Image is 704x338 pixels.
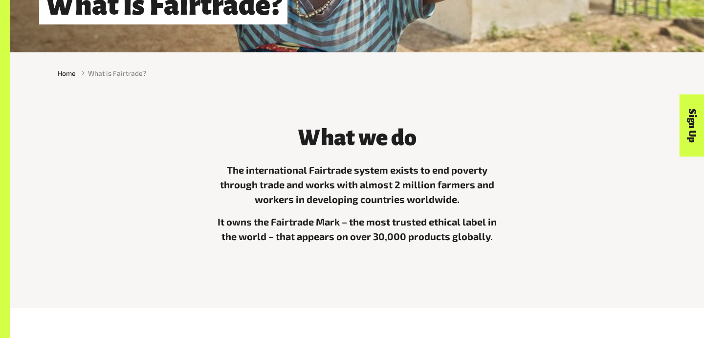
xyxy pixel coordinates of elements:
p: The international Fairtrade system exists to end poverty through trade and works with almost 2 mi... [210,162,504,206]
p: It owns the Fairtrade Mark – the most trusted ethical label in the world – that appears on over 3... [210,214,504,244]
a: Home [58,68,76,78]
span: What is Fairtrade? [88,68,146,78]
h3: What we do [210,126,504,150]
